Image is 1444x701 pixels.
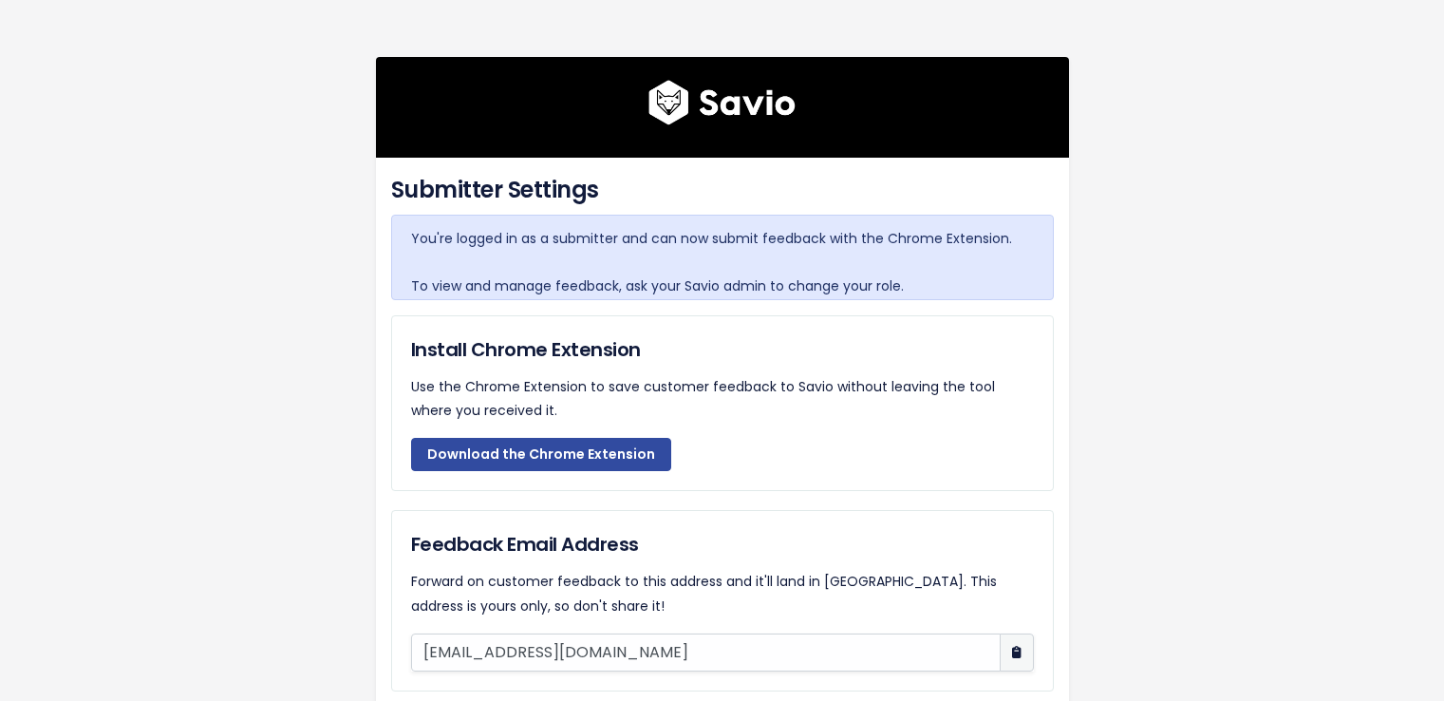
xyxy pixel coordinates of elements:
[411,335,1034,364] h5: Install Chrome Extension
[391,173,1054,207] h4: Submitter Settings
[411,227,1034,299] p: You're logged in as a submitter and can now submit feedback with the Chrome Extension. To view an...
[411,530,1034,559] h5: Feedback Email Address
[648,80,796,125] img: logo600x187.a314fd40982d.png
[411,375,1034,423] p: Use the Chrome Extension to save customer feedback to Savio without leaving the tool where you re...
[411,570,1034,617] p: Forward on customer feedback to this address and it'll land in [GEOGRAPHIC_DATA]. This address is...
[411,438,671,472] a: Download the Chrome Extension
